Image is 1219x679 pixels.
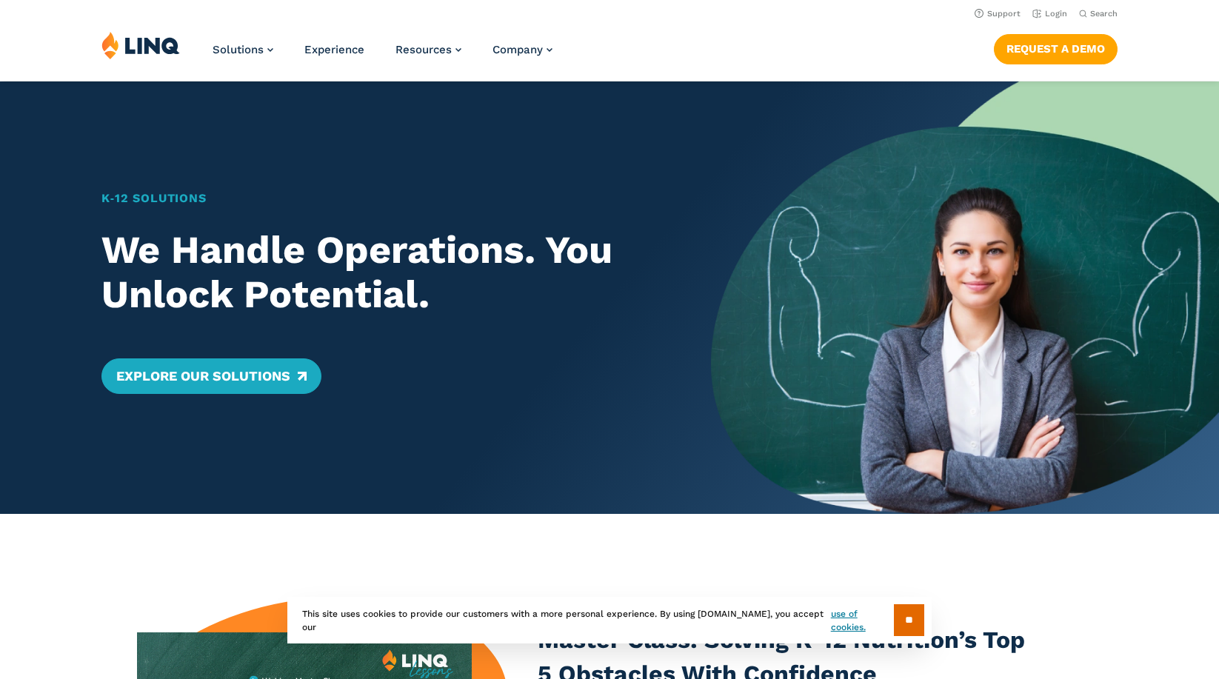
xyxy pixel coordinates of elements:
a: Resources [395,43,461,56]
span: Search [1090,9,1118,19]
h1: K‑12 Solutions [101,190,661,207]
span: Company [492,43,543,56]
button: Open Search Bar [1079,8,1118,19]
a: Support [975,9,1021,19]
a: use of cookies. [831,607,894,634]
a: Experience [304,43,364,56]
span: Solutions [213,43,264,56]
a: Company [492,43,552,56]
a: Explore Our Solutions [101,358,321,394]
a: Login [1032,9,1067,19]
img: LINQ | K‑12 Software [101,31,180,59]
h2: We Handle Operations. You Unlock Potential. [101,228,661,317]
div: This site uses cookies to provide our customers with a more personal experience. By using [DOMAIN... [287,597,932,643]
a: Request a Demo [994,34,1118,64]
a: Solutions [213,43,273,56]
img: Home Banner [711,81,1219,514]
nav: Button Navigation [994,31,1118,64]
span: Resources [395,43,452,56]
nav: Primary Navigation [213,31,552,80]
